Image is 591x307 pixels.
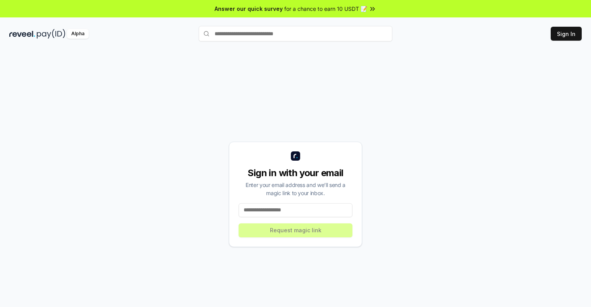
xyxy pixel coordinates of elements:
[239,181,352,197] div: Enter your email address and we’ll send a magic link to your inbox.
[9,29,35,39] img: reveel_dark
[239,167,352,179] div: Sign in with your email
[551,27,582,41] button: Sign In
[67,29,89,39] div: Alpha
[291,151,300,161] img: logo_small
[284,5,367,13] span: for a chance to earn 10 USDT 📝
[37,29,65,39] img: pay_id
[215,5,283,13] span: Answer our quick survey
